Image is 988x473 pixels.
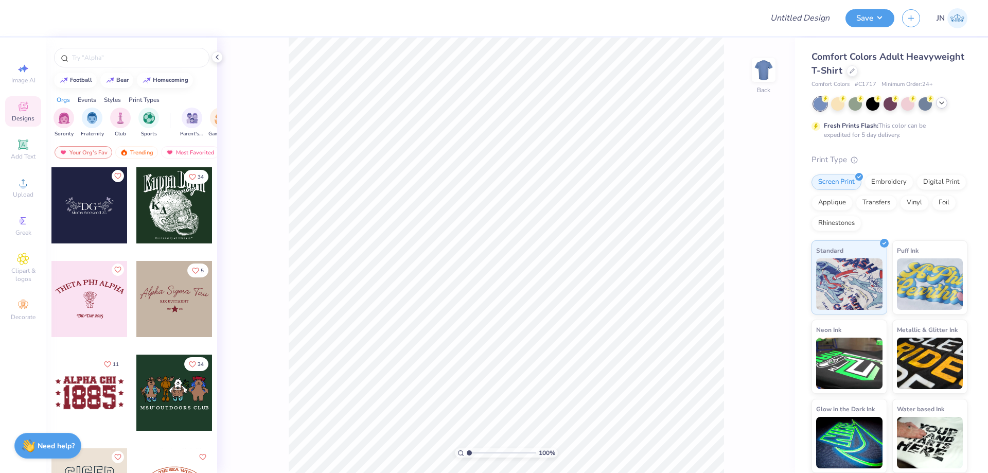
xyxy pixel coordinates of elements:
[141,130,157,138] span: Sports
[180,108,204,138] button: filter button
[947,8,967,28] img: Jacky Noya
[55,146,112,159] div: Your Org's Fav
[99,357,123,371] button: Like
[208,108,232,138] button: filter button
[811,50,964,77] span: Comfort Colors Adult Heavyweight T-Shirt
[881,80,933,89] span: Minimum Order: 24 +
[811,174,861,190] div: Screen Print
[11,152,36,161] span: Add Text
[811,154,967,166] div: Print Type
[897,258,963,310] img: Puff Ink
[816,245,843,256] span: Standard
[120,149,128,156] img: trending.gif
[187,264,208,277] button: Like
[58,112,70,124] img: Sorority Image
[937,12,945,24] span: JN
[897,324,958,335] span: Metallic & Glitter Ink
[816,258,883,310] img: Standard
[143,77,151,83] img: trend_line.gif
[153,77,188,83] div: homecoming
[57,95,70,104] div: Orgs
[54,73,97,88] button: football
[864,174,913,190] div: Embroidery
[59,149,67,156] img: most_fav.gif
[762,8,838,28] input: Untitled Design
[115,112,126,124] img: Club Image
[824,121,950,139] div: This color can be expedited for 5 day delivery.
[86,112,98,124] img: Fraternity Image
[5,267,41,283] span: Clipart & logos
[208,108,232,138] div: filter for Game Day
[845,9,894,27] button: Save
[184,170,208,184] button: Like
[81,108,104,138] div: filter for Fraternity
[104,95,121,104] div: Styles
[112,451,124,463] button: Like
[757,85,770,95] div: Back
[201,268,204,273] span: 5
[900,195,929,211] div: Vinyl
[753,60,774,80] img: Back
[811,216,861,231] div: Rhinestones
[186,112,198,124] img: Parent's Weekend Image
[166,149,174,156] img: most_fav.gif
[71,52,203,63] input: Try "Alpha"
[811,80,850,89] span: Comfort Colors
[184,357,208,371] button: Like
[897,245,919,256] span: Puff Ink
[100,73,133,88] button: bear
[198,362,204,367] span: 34
[824,121,878,130] strong: Fresh Prints Flash:
[54,108,74,138] button: filter button
[215,112,226,124] img: Game Day Image
[54,108,74,138] div: filter for Sorority
[115,130,126,138] span: Club
[12,114,34,122] span: Designs
[38,441,75,451] strong: Need help?
[116,77,129,83] div: bear
[11,313,36,321] span: Decorate
[110,108,131,138] div: filter for Club
[197,451,209,463] button: Like
[60,77,68,83] img: trend_line.gif
[70,77,92,83] div: football
[129,95,160,104] div: Print Types
[78,95,96,104] div: Events
[208,130,232,138] span: Game Day
[55,130,74,138] span: Sorority
[937,8,967,28] a: JN
[816,404,875,414] span: Glow in the Dark Ink
[138,108,159,138] div: filter for Sports
[81,130,104,138] span: Fraternity
[112,264,124,276] button: Like
[110,108,131,138] button: filter button
[13,190,33,199] span: Upload
[112,170,124,182] button: Like
[856,195,897,211] div: Transfers
[143,112,155,124] img: Sports Image
[138,108,159,138] button: filter button
[932,195,956,211] div: Foil
[137,73,193,88] button: homecoming
[811,195,853,211] div: Applique
[15,229,31,237] span: Greek
[855,80,876,89] span: # C1717
[180,130,204,138] span: Parent's Weekend
[11,76,36,84] span: Image AI
[539,448,555,458] span: 100 %
[816,338,883,389] img: Neon Ink
[81,108,104,138] button: filter button
[115,146,158,159] div: Trending
[106,77,114,83] img: trend_line.gif
[113,362,119,367] span: 11
[897,417,963,468] img: Water based Ink
[897,338,963,389] img: Metallic & Glitter Ink
[816,324,841,335] span: Neon Ink
[161,146,219,159] div: Most Favorited
[198,174,204,180] span: 34
[180,108,204,138] div: filter for Parent's Weekend
[897,404,944,414] span: Water based Ink
[816,417,883,468] img: Glow in the Dark Ink
[916,174,966,190] div: Digital Print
